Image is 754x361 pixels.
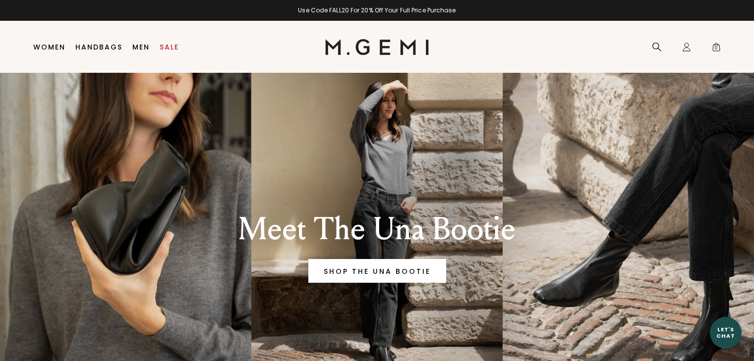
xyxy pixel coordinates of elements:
a: Banner primary button [308,259,446,283]
a: Women [33,43,65,51]
div: Let's Chat [710,326,742,339]
div: Meet The Una Bootie [205,211,549,247]
span: 0 [711,44,721,54]
img: M.Gemi [325,39,429,55]
a: Men [132,43,150,51]
a: Sale [160,43,179,51]
a: Handbags [75,43,122,51]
